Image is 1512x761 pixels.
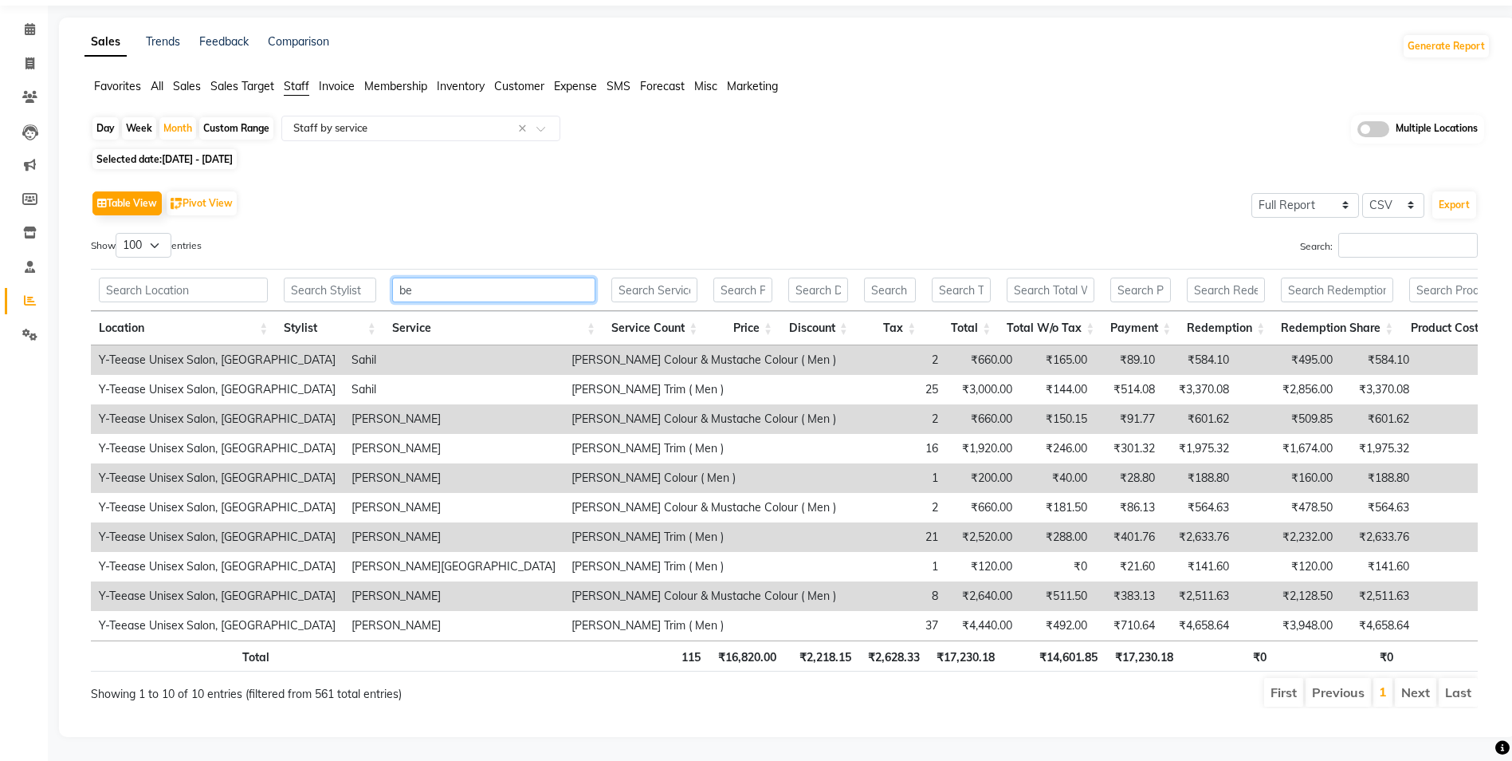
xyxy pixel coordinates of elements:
[1401,641,1498,672] th: ₹0
[364,79,427,93] span: Membership
[564,582,844,611] td: [PERSON_NAME] Colour & Mustache Colour ( Men )
[1237,375,1341,404] td: ₹2,856.00
[928,641,1003,672] th: ₹17,230.18
[1095,611,1163,641] td: ₹710.64
[1020,493,1095,522] td: ₹181.50
[1095,582,1163,611] td: ₹383.13
[1341,522,1417,552] td: ₹2,633.76
[1095,493,1163,522] td: ₹86.13
[1237,345,1341,375] td: ₹495.00
[946,582,1020,611] td: ₹2,640.00
[92,149,237,169] span: Selected date:
[1401,311,1498,345] th: Product Cost: activate to sort column ascending
[844,404,946,434] td: 2
[1273,311,1401,345] th: Redemption Share: activate to sort column ascending
[946,345,1020,375] td: ₹660.00
[319,79,355,93] span: Invoice
[727,79,778,93] span: Marketing
[1020,434,1095,463] td: ₹246.00
[1409,278,1490,302] input: Search Product Cost
[1237,434,1341,463] td: ₹1,674.00
[173,79,201,93] span: Sales
[1007,278,1094,302] input: Search Total W/o Tax
[564,404,844,434] td: [PERSON_NAME] Colour & Mustache Colour ( Men )
[344,375,564,404] td: Sahil
[844,582,946,611] td: 8
[603,311,705,345] th: Service Count: activate to sort column ascending
[1417,522,1511,552] td: ₹0
[1341,375,1417,404] td: ₹3,370.08
[607,641,709,672] th: 115
[705,311,780,345] th: Price: activate to sort column ascending
[91,345,344,375] td: Y-Teease Unisex Salon, [GEOGRAPHIC_DATA]
[1020,375,1095,404] td: ₹144.00
[1237,611,1341,641] td: ₹3,948.00
[91,582,344,611] td: Y-Teease Unisex Salon, [GEOGRAPHIC_DATA]
[167,191,237,215] button: Pivot View
[84,28,127,57] a: Sales
[1163,434,1237,463] td: ₹1,975.32
[1274,641,1402,672] th: ₹0
[1237,493,1341,522] td: ₹478.50
[946,434,1020,463] td: ₹1,920.00
[1417,582,1511,611] td: ₹0
[564,345,844,375] td: [PERSON_NAME] Colour & Mustache Colour ( Men )
[199,34,249,49] a: Feedback
[1095,345,1163,375] td: ₹89.10
[1102,311,1179,345] th: Payment: activate to sort column ascending
[564,375,844,404] td: [PERSON_NAME] Trim ( Men )
[1020,404,1095,434] td: ₹150.15
[99,278,268,302] input: Search Location
[1163,345,1237,375] td: ₹584.10
[1300,233,1478,258] label: Search:
[844,552,946,582] td: 1
[844,522,946,552] td: 21
[1163,611,1237,641] td: ₹4,658.64
[844,434,946,463] td: 16
[1095,522,1163,552] td: ₹401.76
[151,79,163,93] span: All
[1020,611,1095,641] td: ₹492.00
[1181,641,1274,672] th: ₹0
[91,552,344,582] td: Y-Teease Unisex Salon, [GEOGRAPHIC_DATA]
[946,463,1020,493] td: ₹200.00
[1341,552,1417,582] td: ₹141.60
[564,522,844,552] td: [PERSON_NAME] Trim ( Men )
[518,120,532,137] span: Clear all
[709,641,783,672] th: ₹16,820.00
[159,117,196,140] div: Month
[1341,345,1417,375] td: ₹584.10
[344,522,564,552] td: [PERSON_NAME]
[1237,552,1341,582] td: ₹120.00
[1417,552,1511,582] td: ₹0
[856,311,925,345] th: Tax: activate to sort column ascending
[1417,375,1511,404] td: ₹0
[1341,404,1417,434] td: ₹601.62
[1338,233,1478,258] input: Search:
[946,552,1020,582] td: ₹120.00
[844,345,946,375] td: 2
[91,311,276,345] th: Location: activate to sort column ascending
[1417,463,1511,493] td: ₹0
[1341,434,1417,463] td: ₹1,975.32
[1417,404,1511,434] td: ₹0
[1237,404,1341,434] td: ₹509.85
[494,79,544,93] span: Customer
[946,404,1020,434] td: ₹660.00
[1163,552,1237,582] td: ₹141.60
[94,79,141,93] span: Favorites
[554,79,597,93] span: Expense
[1237,463,1341,493] td: ₹160.00
[171,198,183,210] img: pivot.png
[1417,345,1511,375] td: ₹0
[1020,345,1095,375] td: ₹165.00
[1281,278,1393,302] input: Search Redemption Share
[859,641,928,672] th: ₹2,628.33
[344,463,564,493] td: [PERSON_NAME]
[116,233,171,258] select: Showentries
[268,34,329,49] a: Comparison
[344,582,564,611] td: [PERSON_NAME]
[564,611,844,641] td: [PERSON_NAME] Trim ( Men )
[1163,582,1237,611] td: ₹2,511.63
[1020,522,1095,552] td: ₹288.00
